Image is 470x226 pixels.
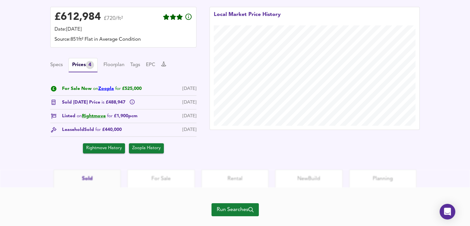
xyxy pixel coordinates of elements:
[69,58,98,72] button: Prices4
[214,11,281,25] div: Local Market Price History
[98,86,114,91] a: Zoopla
[146,62,155,69] button: EPC
[115,86,121,91] span: for
[182,85,196,92] div: [DATE]
[82,114,106,118] a: Rightmove
[84,126,122,133] span: Sold £440,000
[95,127,101,132] span: for
[129,143,164,153] button: Zoopla History
[50,62,63,69] button: Specs
[72,61,94,69] div: Prices
[93,86,98,91] span: on
[55,36,192,43] div: Source: 851ft² Flat in Average Condition
[83,143,125,153] button: Rightmove History
[86,61,94,69] div: 4
[62,85,142,92] span: For Sale Now £525,000
[102,100,104,105] span: is
[62,99,127,106] span: Sold [DATE] Price £488,947
[130,62,140,69] button: Tags
[55,26,192,33] div: Date: [DATE]
[107,114,113,118] span: for
[77,114,82,118] span: on
[132,145,161,152] span: Zoopla History
[182,126,196,133] div: [DATE]
[103,62,124,69] button: Floorplan
[182,113,196,120] div: [DATE]
[211,203,259,216] button: Run Searches
[104,16,123,25] span: £720/ft²
[62,126,122,133] div: Leasehold
[86,145,122,152] span: Rightmove History
[62,113,137,120] span: Listed £1,900pcm
[182,99,196,106] div: [DATE]
[217,205,254,214] span: Run Searches
[440,204,455,219] div: Open Intercom Messenger
[55,12,101,22] div: £ 612,984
